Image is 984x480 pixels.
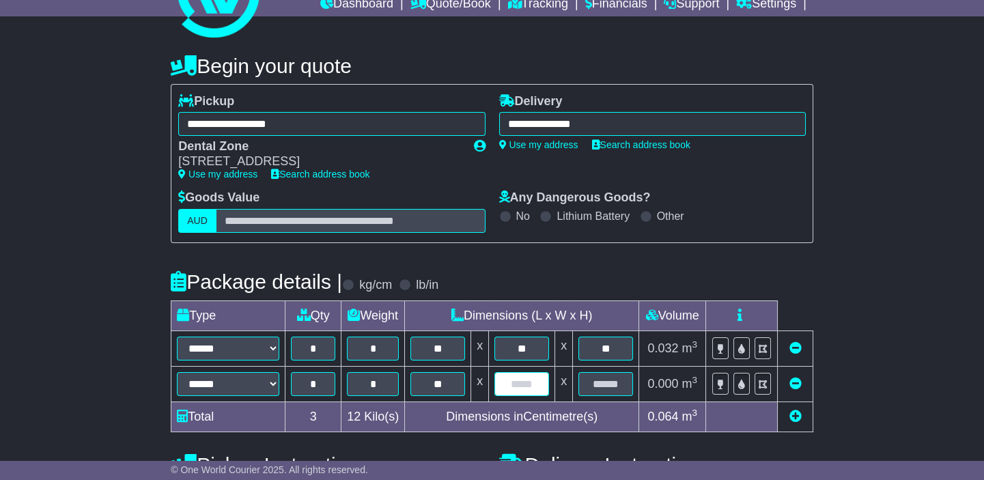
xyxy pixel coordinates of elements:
[681,377,697,391] span: m
[178,190,259,206] label: Goods Value
[555,366,573,401] td: x
[657,210,684,223] label: Other
[471,366,489,401] td: x
[171,55,813,77] h4: Begin your quote
[341,401,405,432] td: Kilo(s)
[416,278,438,293] label: lb/in
[178,169,257,180] a: Use my address
[516,210,530,223] label: No
[499,139,578,150] a: Use my address
[405,401,639,432] td: Dimensions in Centimetre(s)
[499,94,563,109] label: Delivery
[639,300,706,330] td: Volume
[171,401,285,432] td: Total
[359,278,392,293] label: kg/cm
[171,453,485,476] h4: Pickup Instructions
[692,408,697,418] sup: 3
[789,377,801,391] a: Remove this item
[647,410,678,423] span: 0.064
[347,410,361,423] span: 12
[592,139,690,150] a: Search address book
[681,341,697,355] span: m
[271,169,369,180] a: Search address book
[557,210,630,223] label: Lithium Battery
[285,401,341,432] td: 3
[692,375,697,385] sup: 3
[499,190,651,206] label: Any Dangerous Goods?
[471,330,489,366] td: x
[178,139,460,154] div: Dental Zone
[341,300,405,330] td: Weight
[178,94,234,109] label: Pickup
[681,410,697,423] span: m
[171,464,368,475] span: © One World Courier 2025. All rights reserved.
[647,341,678,355] span: 0.032
[789,410,801,423] a: Add new item
[555,330,573,366] td: x
[647,377,678,391] span: 0.000
[405,300,639,330] td: Dimensions (L x W x H)
[692,339,697,350] sup: 3
[789,341,801,355] a: Remove this item
[499,453,813,476] h4: Delivery Instructions
[171,270,342,293] h4: Package details |
[178,209,216,233] label: AUD
[171,300,285,330] td: Type
[285,300,341,330] td: Qty
[178,154,460,169] div: [STREET_ADDRESS]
